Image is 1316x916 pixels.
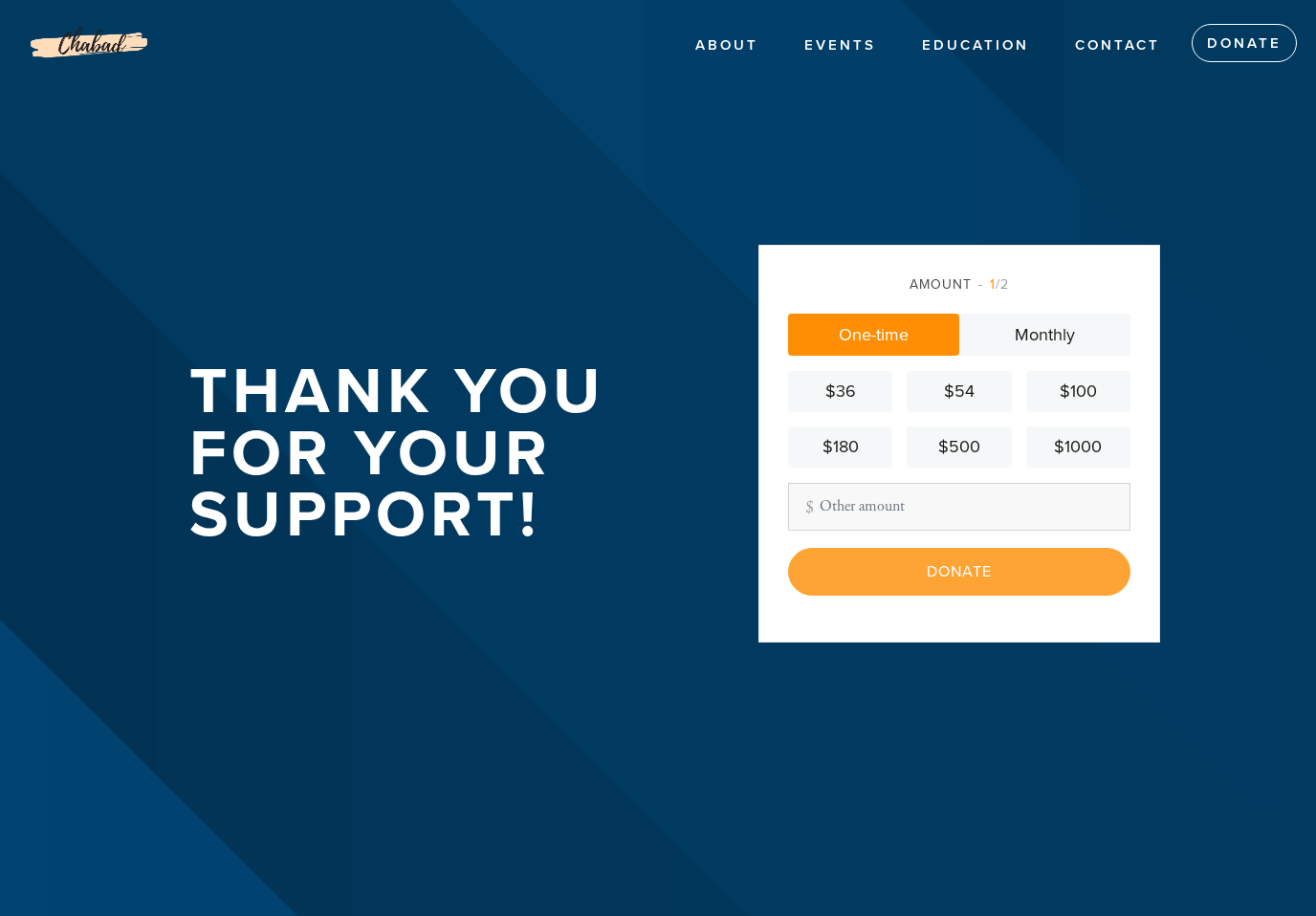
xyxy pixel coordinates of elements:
div: $180 [796,434,885,460]
input: Other amount [788,483,1130,531]
div: $54 [914,379,1003,404]
div: $36 [796,379,885,404]
a: Donate [1192,24,1297,62]
div: $1000 [1034,434,1123,460]
h1: Thank you for your support! [189,361,696,547]
a: $180 [788,426,892,468]
a: EVENTS [790,28,890,64]
a: EDUCATION [908,28,1043,64]
div: Amount [788,274,1130,294]
img: Logo%20without%20address_0.png [29,10,149,78]
a: $1000 [1026,426,1130,468]
span: /2 [978,276,1009,293]
a: $100 [1026,371,1130,412]
a: Contact [1061,28,1174,64]
a: $36 [788,371,892,412]
a: $500 [907,426,1011,468]
span: 1 [990,276,996,293]
a: $54 [907,371,1011,412]
a: ABOUT [681,28,773,64]
a: Monthly [959,314,1130,356]
a: One-time [788,314,959,356]
div: $500 [914,434,1003,460]
div: $100 [1034,379,1123,404]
